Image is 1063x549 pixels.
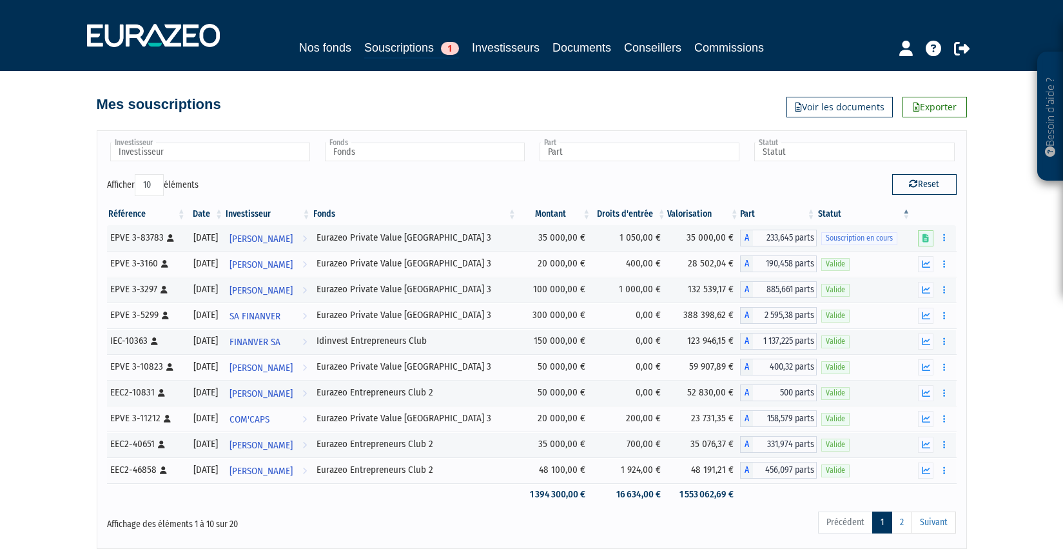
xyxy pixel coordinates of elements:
[110,308,182,322] div: EPVE 3-5299
[753,281,817,298] span: 885,661 parts
[110,231,182,245] div: EPVE 3-83783
[312,203,518,225] th: Fonds: activer pour trier la colonne par ordre croissant
[224,406,312,432] a: COM'CAPS
[821,387,850,399] span: Valide
[821,284,850,296] span: Valide
[667,432,740,457] td: 35 076,37 €
[740,410,753,427] span: A
[317,437,513,451] div: Eurazeo Entrepreneurs Club 2
[902,97,967,117] a: Exporter
[740,462,817,479] div: A - Eurazeo Entrepreneurs Club 2
[592,303,667,328] td: 0,00 €
[592,380,667,406] td: 0,00 €
[224,432,312,457] a: [PERSON_NAME]
[740,333,753,350] span: A
[518,225,592,251] td: 35 000,00 €
[667,303,740,328] td: 388 398,62 €
[518,203,592,225] th: Montant: activer pour trier la colonne par ordre croissant
[1043,59,1058,175] p: Besoin d'aide ?
[552,39,611,57] a: Documents
[740,307,817,324] div: A - Eurazeo Private Value Europe 3
[302,304,307,328] i: Voir l'investisseur
[592,406,667,432] td: 200,00 €
[191,231,220,245] div: [DATE]
[224,328,312,354] a: FINANVER SA
[229,330,280,354] span: FINANVER SA
[224,354,312,380] a: [PERSON_NAME]
[740,333,817,350] div: A - Idinvest Entrepreneurs Club
[592,457,667,483] td: 1 924,00 €
[592,251,667,277] td: 400,00 €
[302,459,307,483] i: Voir l'investisseur
[317,412,513,425] div: Eurazeo Private Value [GEOGRAPHIC_DATA] 3
[753,436,817,453] span: 331,974 parts
[135,174,164,196] select: Afficheréléments
[110,412,182,425] div: EPVE 3-11212
[592,432,667,457] td: 700,00 €
[694,39,764,57] a: Commissions
[740,384,817,401] div: A - Eurazeo Entrepreneurs Club 2
[229,382,293,406] span: [PERSON_NAME]
[740,359,753,375] span: A
[317,308,513,322] div: Eurazeo Private Value [GEOGRAPHIC_DATA] 3
[158,389,165,397] i: [Français] Personne physique
[87,24,220,47] img: 1732889491-logotype_eurazeo_blanc_rvb.png
[753,410,817,427] span: 158,579 parts
[624,39,681,57] a: Conseillers
[740,230,753,246] span: A
[753,230,817,246] span: 233,645 parts
[740,384,753,401] span: A
[518,303,592,328] td: 300 000,00 €
[892,174,957,195] button: Reset
[740,462,753,479] span: A
[592,483,667,506] td: 16 634,00 €
[364,39,459,59] a: Souscriptions1
[302,408,307,432] i: Voir l'investisseur
[667,380,740,406] td: 52 830,00 €
[592,203,667,225] th: Droits d'entrée: activer pour trier la colonne par ordre croissant
[518,432,592,457] td: 35 000,00 €
[592,354,667,380] td: 0,00 €
[518,406,592,432] td: 20 000,00 €
[740,255,817,272] div: A - Eurazeo Private Value Europe 3
[317,360,513,374] div: Eurazeo Private Value [GEOGRAPHIC_DATA] 3
[162,312,169,319] i: [Français] Personne physique
[229,459,293,483] span: [PERSON_NAME]
[518,483,592,506] td: 1 394 300,00 €
[191,412,220,425] div: [DATE]
[302,382,307,406] i: Voir l'investisseur
[667,406,740,432] td: 23 731,35 €
[110,437,182,451] div: EEC2-40651
[302,227,307,251] i: Voir l'investisseur
[518,251,592,277] td: 20 000,00 €
[110,463,182,477] div: EEC2-46858
[667,225,740,251] td: 35 000,00 €
[518,277,592,303] td: 100 000,00 €
[821,335,850,348] span: Valide
[892,512,912,534] a: 2
[753,255,817,272] span: 190,458 parts
[191,437,220,451] div: [DATE]
[740,410,817,427] div: A - Eurazeo Private Value Europe 3
[107,203,187,225] th: Référence : activer pour trier la colonne par ordre croissant
[592,225,667,251] td: 1 050,00 €
[872,512,892,534] a: 1
[592,328,667,354] td: 0,00 €
[317,386,513,399] div: Eurazeo Entrepreneurs Club 2
[667,203,740,225] th: Valorisation: activer pour trier la colonne par ordre croissant
[472,39,540,57] a: Investisseurs
[191,308,220,322] div: [DATE]
[224,203,312,225] th: Investisseur: activer pour trier la colonne par ordre croissant
[740,255,753,272] span: A
[753,384,817,401] span: 500 parts
[821,413,850,425] span: Valide
[166,363,173,371] i: [Français] Personne physique
[740,281,753,298] span: A
[753,462,817,479] span: 456,097 parts
[164,415,171,423] i: [Français] Personne physique
[667,483,740,506] td: 1 553 062,69 €
[753,333,817,350] span: 1 137,225 parts
[317,231,513,245] div: Eurazeo Private Value [GEOGRAPHIC_DATA] 3
[302,253,307,277] i: Voir l'investisseur
[592,277,667,303] td: 1 000,00 €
